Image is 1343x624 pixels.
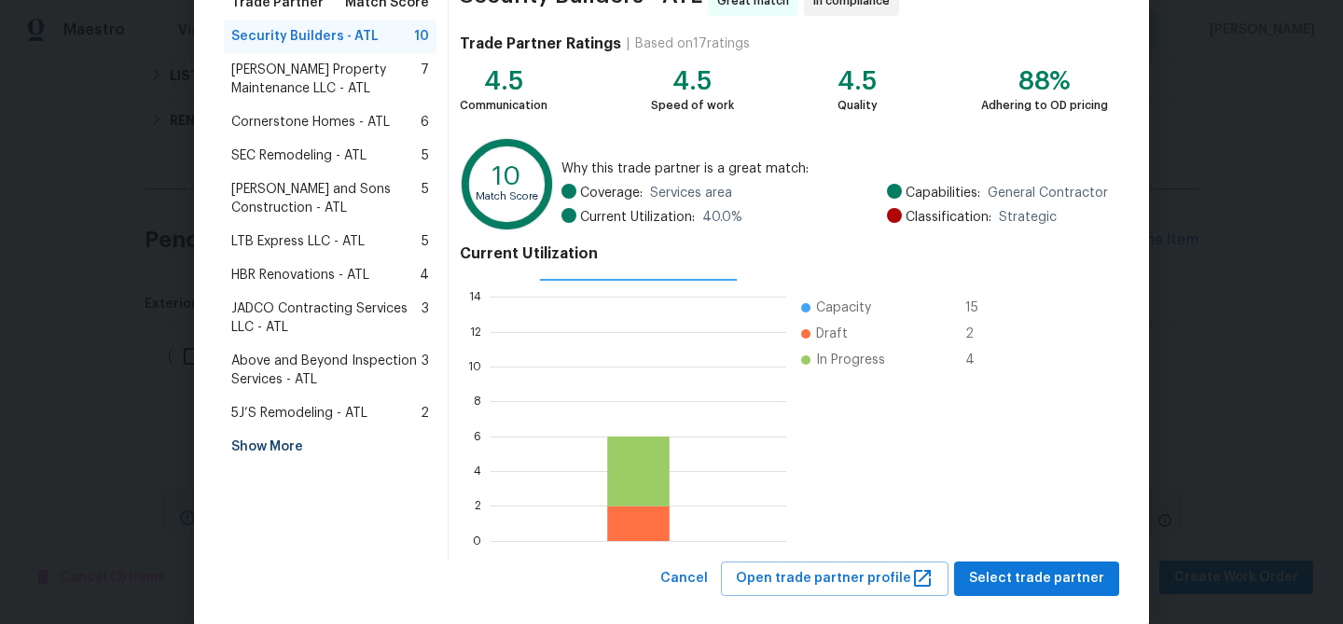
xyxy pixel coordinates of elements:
[954,562,1119,596] button: Select trade partner
[231,146,367,165] span: SEC Remodeling - ATL
[635,35,750,53] div: Based on 17 ratings
[231,266,369,284] span: HBR Renovations - ATL
[476,191,538,201] text: Match Score
[414,27,429,46] span: 10
[492,163,521,189] text: 10
[468,361,481,372] text: 10
[460,35,621,53] h4: Trade Partner Ratings
[470,326,481,338] text: 12
[475,500,481,511] text: 2
[231,180,422,217] span: [PERSON_NAME] and Sons Construction - ATL
[651,96,734,115] div: Speed of work
[422,299,429,337] span: 3
[981,96,1108,115] div: Adhering to OD pricing
[231,232,365,251] span: LTB Express LLC - ATL
[580,208,695,227] span: Current Utilization:
[736,567,934,590] span: Open trade partner profile
[422,180,429,217] span: 5
[231,352,422,389] span: Above and Beyond Inspection Services - ATL
[231,404,367,423] span: 5J’S Remodeling - ATL
[988,184,1108,202] span: General Contractor
[838,72,878,90] div: 4.5
[421,61,429,98] span: 7
[474,395,481,407] text: 8
[838,96,878,115] div: Quality
[473,535,481,547] text: 0
[965,298,995,317] span: 15
[580,184,643,202] span: Coverage:
[816,325,848,343] span: Draft
[981,72,1108,90] div: 88%
[224,430,436,464] div: Show More
[231,61,421,98] span: [PERSON_NAME] Property Maintenance LLC - ATL
[816,351,885,369] span: In Progress
[460,244,1108,263] h4: Current Utilization
[460,72,547,90] div: 4.5
[816,298,871,317] span: Capacity
[650,184,732,202] span: Services area
[999,208,1057,227] span: Strategic
[469,291,481,302] text: 14
[965,325,995,343] span: 2
[651,72,734,90] div: 4.5
[721,562,948,596] button: Open trade partner profile
[231,27,379,46] span: Security Builders - ATL
[965,351,995,369] span: 4
[906,208,991,227] span: Classification:
[422,146,429,165] span: 5
[653,562,715,596] button: Cancel
[621,35,635,53] div: |
[906,184,980,202] span: Capabilities:
[421,404,429,423] span: 2
[474,465,481,477] text: 4
[561,159,1108,178] span: Why this trade partner is a great match:
[460,96,547,115] div: Communication
[422,232,429,251] span: 5
[422,352,429,389] span: 3
[231,113,390,132] span: Cornerstone Homes - ATL
[231,299,422,337] span: JADCO Contracting Services LLC - ATL
[702,208,742,227] span: 40.0 %
[660,567,708,590] span: Cancel
[420,266,429,284] span: 4
[969,567,1104,590] span: Select trade partner
[474,431,481,442] text: 6
[421,113,429,132] span: 6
